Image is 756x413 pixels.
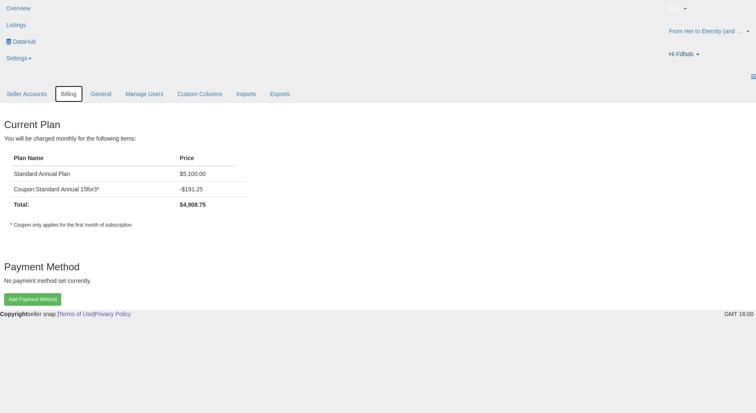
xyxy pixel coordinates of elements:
a: Exports [264,85,296,103]
a: Billing [55,85,83,103]
th: Price [177,151,235,166]
span: Overview [6,5,30,12]
td: $5,100.00 [177,166,235,182]
h3: Payment Method [4,262,752,272]
td: -$191.25 [177,181,235,197]
a: Manage Users [119,85,170,103]
th: Plan Name [10,151,177,166]
td: Coupon: Standard Annual 15for3* [10,181,177,197]
a: Hi Fdfsds [663,46,756,69]
span: Hi Fdfsds [669,50,694,58]
b: Total: [14,201,29,208]
span: You will be charged monthly for the following items: [4,135,136,142]
span: DataHub [13,38,36,45]
span: From Her to Eternity (and Back) [669,27,744,35]
button: Add Payment Method [4,293,61,306]
b: $4,908.75 [180,201,206,208]
td: Standard Annual Plan [10,166,177,182]
h3: Current Plan [4,119,752,130]
a: General [84,85,118,103]
a: Imports [230,85,263,103]
span: Listings [6,22,26,28]
a: Terms of Use [59,311,93,317]
small: * Coupon only applies for the first month of subscription [10,222,132,228]
span: 2025-08-11 16:00 GMT [724,311,756,317]
a: Custom Columns [171,85,229,103]
a: From Her to Eternity (and Back) [663,23,756,46]
a: Privacy Policy [94,311,131,317]
span: Help [669,4,681,12]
